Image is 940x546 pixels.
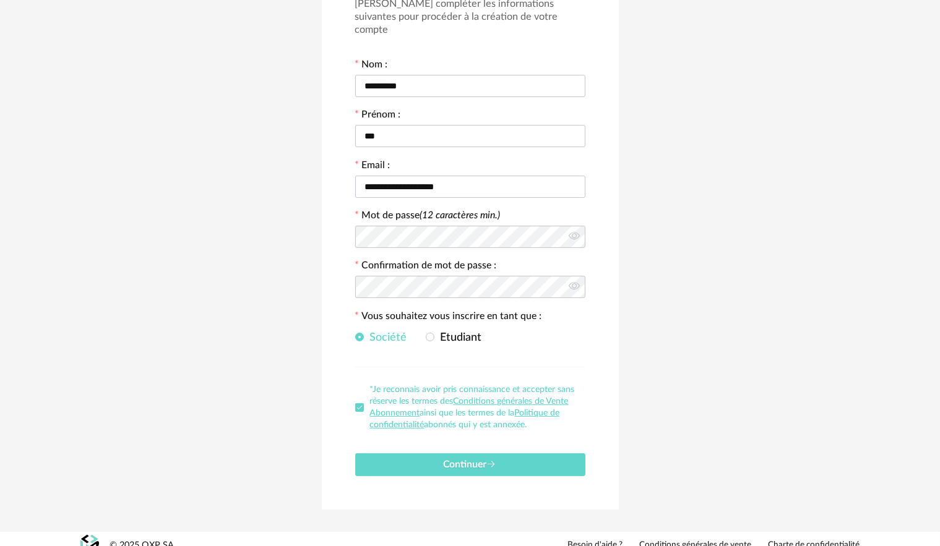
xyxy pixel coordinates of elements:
[362,210,501,220] label: Mot de passe
[355,110,401,122] label: Prénom :
[355,60,388,72] label: Nom :
[434,332,482,343] span: Etudiant
[355,261,497,273] label: Confirmation de mot de passe :
[355,312,542,324] label: Vous souhaitez vous inscrire en tant que :
[370,397,569,417] a: Conditions générales de Vente Abonnement
[355,453,585,476] button: Continuer
[364,332,407,343] span: Société
[370,385,575,429] span: *Je reconnais avoir pris connaissance et accepter sans réserve les termes des ainsi que les terme...
[370,409,560,429] a: Politique de confidentialité
[444,459,497,469] span: Continuer
[355,161,390,173] label: Email :
[420,210,501,220] i: (12 caractères min.)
